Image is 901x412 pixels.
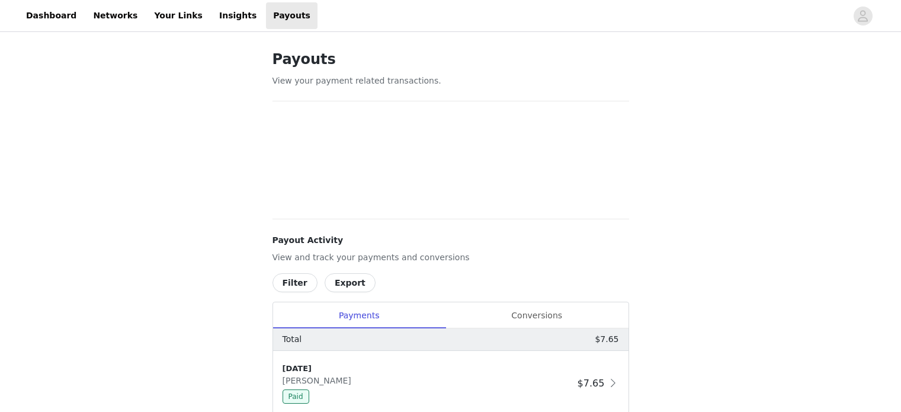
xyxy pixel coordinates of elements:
[857,7,868,25] div: avatar
[272,273,318,292] button: Filter
[147,2,210,29] a: Your Links
[19,2,84,29] a: Dashboard
[325,273,376,292] button: Export
[272,75,629,87] p: View your payment related transactions.
[86,2,145,29] a: Networks
[273,302,445,329] div: Payments
[283,376,356,385] span: [PERSON_NAME]
[283,333,302,346] p: Total
[272,251,629,264] p: View and track your payments and conversions
[272,234,629,247] h4: Payout Activity
[283,363,573,375] div: [DATE]
[283,389,309,404] span: Paid
[445,302,629,329] div: Conversions
[266,2,318,29] a: Payouts
[578,378,605,389] span: $7.65
[595,333,618,346] p: $7.65
[212,2,264,29] a: Insights
[272,49,629,70] h1: Payouts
